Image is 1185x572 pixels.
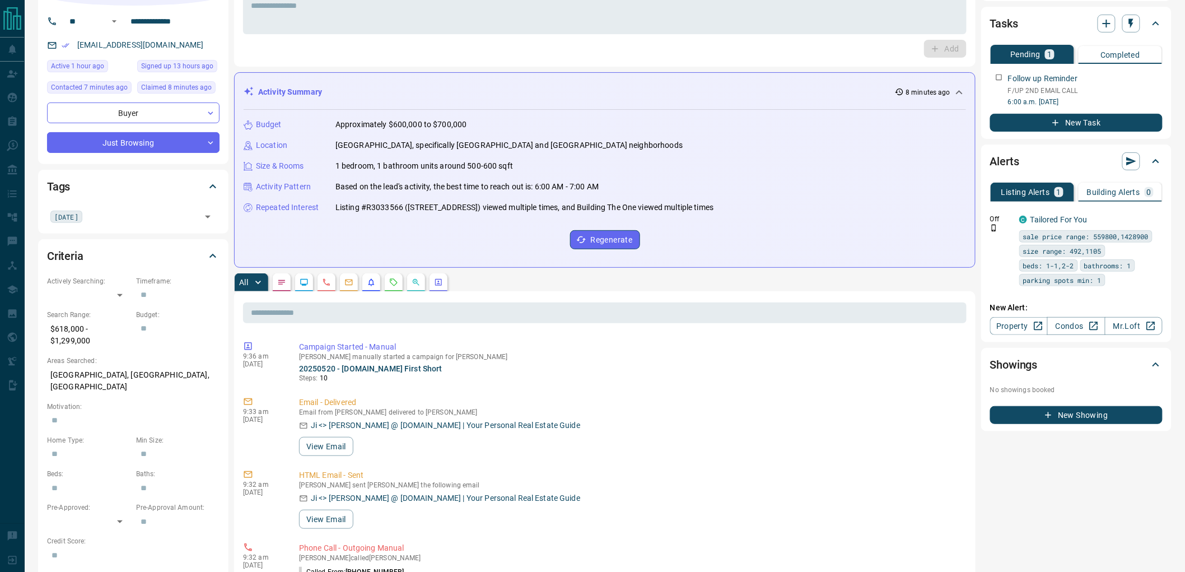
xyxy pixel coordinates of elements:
p: Email - Delivered [299,397,962,408]
p: [DATE] [243,360,282,368]
p: [GEOGRAPHIC_DATA], specifically [GEOGRAPHIC_DATA] and [GEOGRAPHIC_DATA] neighborhoods [335,139,683,151]
p: Ji <> [PERSON_NAME] @ [DOMAIN_NAME] | Your Personal Real Estate Guide [311,420,580,431]
svg: Lead Browsing Activity [300,278,309,287]
p: Completed [1100,51,1140,59]
svg: Push Notification Only [990,224,998,232]
button: View Email [299,437,353,456]
a: Mr.Loft [1105,317,1163,335]
p: 9:33 am [243,408,282,416]
p: [PERSON_NAME] sent [PERSON_NAME] the following email [299,481,962,489]
p: Follow up Reminder [1008,73,1077,85]
span: beds: 1-1,2-2 [1023,260,1074,271]
svg: Emails [344,278,353,287]
p: 8 minutes ago [906,87,950,97]
p: No showings booked [990,385,1163,395]
p: 1 bedroom, 1 bathroom units around 500-600 sqft [335,160,513,172]
span: Claimed 8 minutes ago [141,82,212,93]
svg: Requests [389,278,398,287]
span: [DATE] [54,211,78,222]
p: Off [990,214,1013,224]
p: F/UP 2ND EMAIL CALL [1008,86,1163,96]
p: Baths: [136,469,220,479]
span: Signed up 13 hours ago [141,61,213,72]
button: New Showing [990,406,1163,424]
button: Open [200,209,216,225]
div: Criteria [47,243,220,269]
p: Repeated Interest [256,202,319,213]
p: Ji <> [PERSON_NAME] @ [DOMAIN_NAME] | Your Personal Real Estate Guide [311,492,580,504]
p: Approximately $600,000 to $700,000 [335,119,466,131]
p: Phone Call - Outgoing Manual [299,542,962,554]
svg: Agent Actions [434,278,443,287]
p: [DATE] [243,489,282,496]
div: Tasks [990,10,1163,37]
a: Condos [1047,317,1105,335]
p: New Alert: [990,302,1163,314]
div: Tags [47,173,220,200]
div: Fri Sep 12 2025 [137,60,220,76]
span: sale price range: 559800,1428900 [1023,231,1149,242]
p: $618,000 - $1,299,000 [47,320,130,350]
div: Just Browsing [47,132,220,153]
p: Campaign Started - Manual [299,341,962,353]
p: Listing #R3033566 ([STREET_ADDRESS]) viewed multiple times, and Building The One viewed multiple ... [335,202,713,213]
p: Listing Alerts [1001,188,1050,196]
p: 9:32 am [243,554,282,561]
p: [DATE] [243,561,282,569]
div: Activity Summary8 minutes ago [244,82,966,103]
span: 10 [320,374,328,382]
svg: Opportunities [412,278,421,287]
svg: Calls [322,278,331,287]
button: View Email [299,510,353,529]
div: Buyer [47,103,220,123]
p: Timeframe: [136,276,220,286]
p: Pending [1010,50,1041,58]
h2: Criteria [47,247,83,265]
button: Regenerate [570,230,640,249]
button: New Task [990,114,1163,132]
p: Areas Searched: [47,356,220,366]
p: 9:32 am [243,481,282,489]
p: Pre-Approved: [47,503,130,513]
div: Alerts [990,148,1163,175]
h2: Tags [47,178,70,196]
p: Pre-Approval Amount: [136,503,220,513]
p: Email from [PERSON_NAME] delivered to [PERSON_NAME] [299,408,962,416]
svg: Email Verified [62,41,69,49]
span: Contacted 7 minutes ago [51,82,128,93]
p: Motivation: [47,402,220,412]
a: Tailored For You [1030,215,1088,224]
p: 6:00 a.m. [DATE] [1008,97,1163,107]
button: Open [108,15,121,28]
div: condos.ca [1019,216,1027,224]
a: 20250520 - [DOMAIN_NAME] First Short [299,364,442,373]
svg: Notes [277,278,286,287]
p: 0 [1147,188,1151,196]
p: All [239,278,248,286]
p: Activity Summary [258,86,322,98]
span: bathrooms: 1 [1084,260,1131,271]
div: Showings [990,351,1163,378]
span: Active 1 hour ago [51,61,104,72]
p: Credit Score: [47,536,220,546]
h2: Showings [990,356,1038,374]
p: Size & Rooms [256,160,304,172]
a: Property [990,317,1048,335]
p: Search Range: [47,310,130,320]
p: Steps: [299,373,962,383]
p: Min Size: [136,435,220,445]
div: Sat Sep 13 2025 [47,81,132,97]
div: Sat Sep 13 2025 [47,60,132,76]
span: parking spots min: 1 [1023,275,1102,286]
p: 1 [1057,188,1061,196]
svg: Listing Alerts [367,278,376,287]
a: [EMAIL_ADDRESS][DOMAIN_NAME] [77,40,204,49]
div: Sat Sep 13 2025 [137,81,220,97]
p: Activity Pattern [256,181,311,193]
p: Building Alerts [1087,188,1140,196]
p: [PERSON_NAME] called [PERSON_NAME] [299,554,962,562]
span: size range: 492,1105 [1023,245,1102,257]
p: [DATE] [243,416,282,424]
p: [GEOGRAPHIC_DATA], [GEOGRAPHIC_DATA], [GEOGRAPHIC_DATA] [47,366,220,396]
p: HTML Email - Sent [299,469,962,481]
